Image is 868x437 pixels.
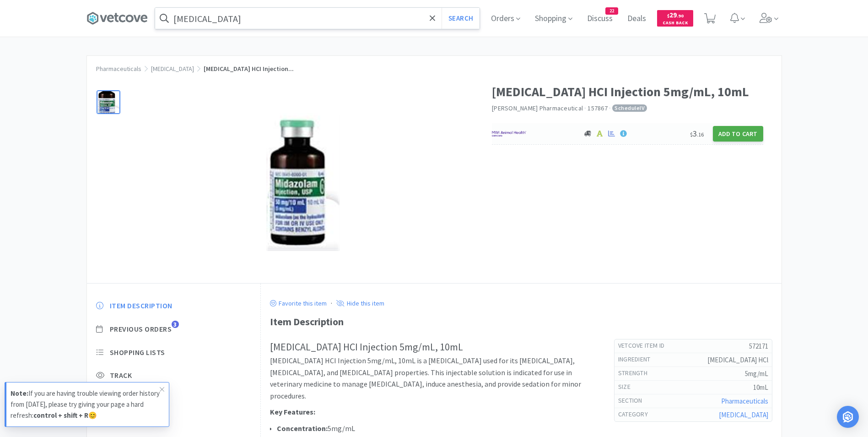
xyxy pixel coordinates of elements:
div: Item Description [270,314,772,330]
input: Search by item, sku, manufacturer, ingredient, size... [155,8,480,29]
span: · [609,104,611,112]
a: [PERSON_NAME] Pharmaceutical [492,104,583,112]
h5: 572171 [672,341,768,351]
h5: 5mg/mL [655,369,768,378]
span: Previous Orders [110,324,172,334]
a: [MEDICAL_DATA] [151,65,194,73]
span: 29 [667,11,684,19]
div: · [331,297,332,309]
button: Search [442,8,480,29]
li: 5mg/mL [277,423,596,435]
span: 3 [172,321,179,328]
a: [MEDICAL_DATA] [719,410,768,419]
p: If you are having trouble viewing order history from [DATE], please try giving your page a hard r... [11,388,160,421]
span: Cash Back [663,21,688,27]
span: Track [110,371,132,380]
h6: Category [618,410,655,419]
a: $29.90Cash Back [657,6,693,31]
span: Item Description [110,301,173,311]
span: Shopping Lists [110,348,165,357]
h6: Vetcove Item Id [618,341,672,350]
h6: size [618,382,638,392]
p: Hide this item [345,299,384,307]
h2: [MEDICAL_DATA] HCI Injection 5mg/mL, 10mL [270,339,596,355]
span: · [584,104,586,112]
a: Discuss22 [583,15,616,23]
span: $ [667,13,669,19]
p: Favorite this item [276,299,327,307]
strong: Concentration: [277,424,328,433]
span: Schedule IV [612,104,647,112]
h6: ingredient [618,355,658,364]
strong: Key Features: [270,407,315,416]
div: Open Intercom Messenger [837,406,859,428]
span: $ [690,131,693,138]
h6: Section [618,396,650,405]
h6: strength [618,369,655,378]
a: Pharmaceuticals [721,397,768,405]
h1: [MEDICAL_DATA] HCI Injection 5mg/mL, 10mL [492,82,763,102]
p: [MEDICAL_DATA] HCI Injection 5mg/mL, 10mL is a [MEDICAL_DATA] used for its [MEDICAL_DATA], [MEDIC... [270,355,596,402]
img: f6b2451649754179b5b4e0c70c3f7cb0_2.png [492,127,526,141]
span: 3 [690,128,704,139]
span: . 16 [697,131,704,138]
a: Pharmaceuticals [96,65,141,73]
strong: Note: [11,389,28,398]
span: [MEDICAL_DATA] HCI Injection... [204,65,294,73]
img: 8dfc7586df4d4a0784d425d22ca93d8e_556439.png [267,114,340,251]
span: 22 [606,8,618,14]
strong: control + shift + R [33,411,88,420]
a: Deals [624,15,650,23]
h5: 10mL [638,382,768,392]
span: . 90 [677,13,684,19]
h5: [MEDICAL_DATA] HCl [658,355,768,365]
button: Add to Cart [713,126,763,142]
span: 157867 [588,104,608,112]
